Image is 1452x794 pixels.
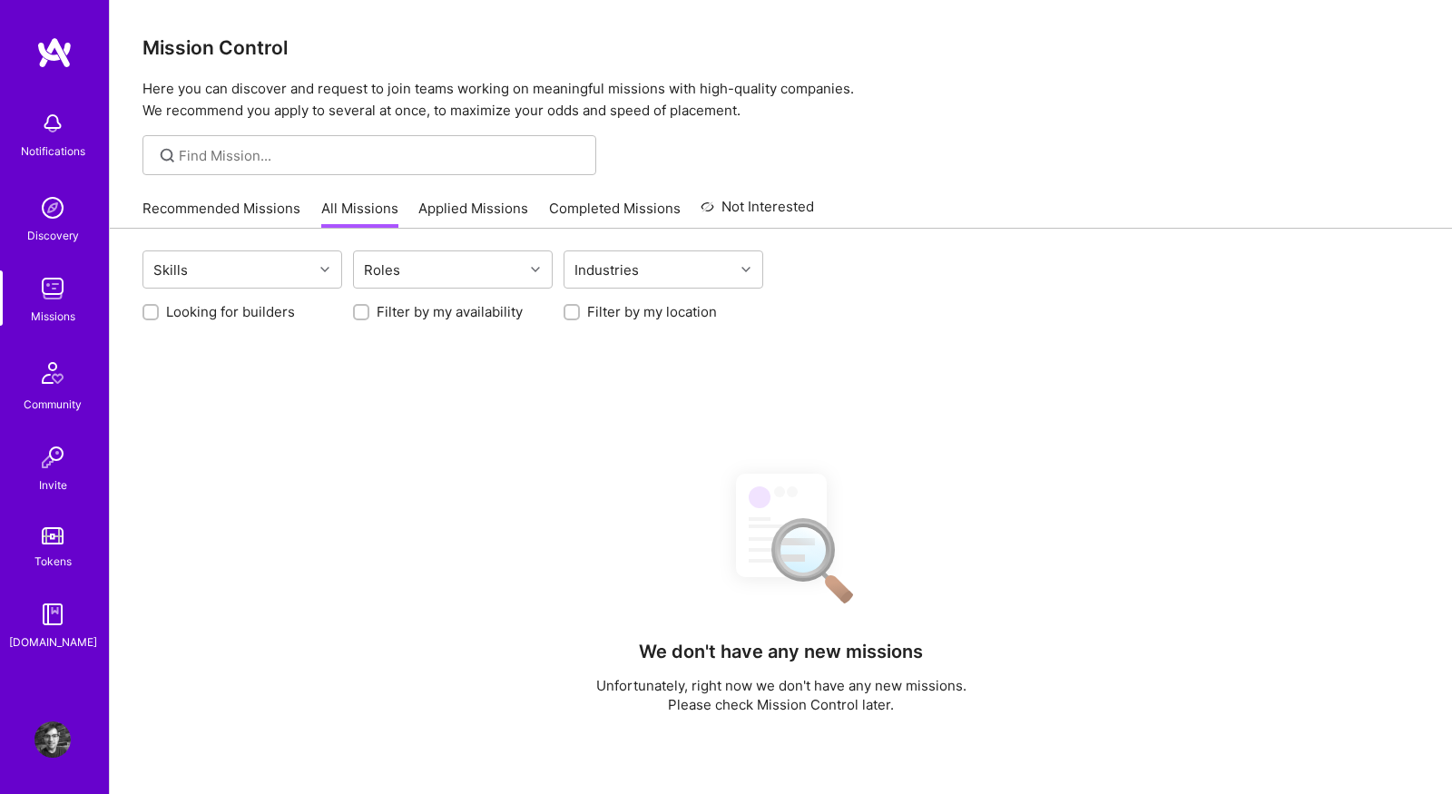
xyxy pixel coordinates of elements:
[596,695,966,714] p: Please check Mission Control later.
[142,36,1419,59] h3: Mission Control
[142,199,300,229] a: Recommended Missions
[157,145,178,166] i: icon SearchGrey
[377,302,523,321] label: Filter by my availability
[21,142,85,161] div: Notifications
[34,190,71,226] img: discovery
[704,457,858,616] img: No Results
[36,36,73,69] img: logo
[321,199,398,229] a: All Missions
[418,199,528,229] a: Applied Missions
[142,78,1419,122] p: Here you can discover and request to join teams working on meaningful missions with high-quality ...
[570,257,643,283] div: Industries
[34,721,71,758] img: User Avatar
[587,302,717,321] label: Filter by my location
[39,475,67,495] div: Invite
[31,307,75,326] div: Missions
[179,146,583,165] input: Find Mission...
[42,527,64,544] img: tokens
[741,265,751,274] i: icon Chevron
[701,196,814,229] a: Not Interested
[34,105,71,142] img: bell
[31,351,74,395] img: Community
[34,270,71,307] img: teamwork
[549,199,681,229] a: Completed Missions
[9,632,97,652] div: [DOMAIN_NAME]
[34,596,71,632] img: guide book
[27,226,79,245] div: Discovery
[320,265,329,274] i: icon Chevron
[166,302,295,321] label: Looking for builders
[531,265,540,274] i: icon Chevron
[34,552,72,571] div: Tokens
[24,395,82,414] div: Community
[30,721,75,758] a: User Avatar
[359,257,405,283] div: Roles
[34,439,71,475] img: Invite
[149,257,192,283] div: Skills
[639,641,923,662] h4: We don't have any new missions
[596,676,966,695] p: Unfortunately, right now we don't have any new missions.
